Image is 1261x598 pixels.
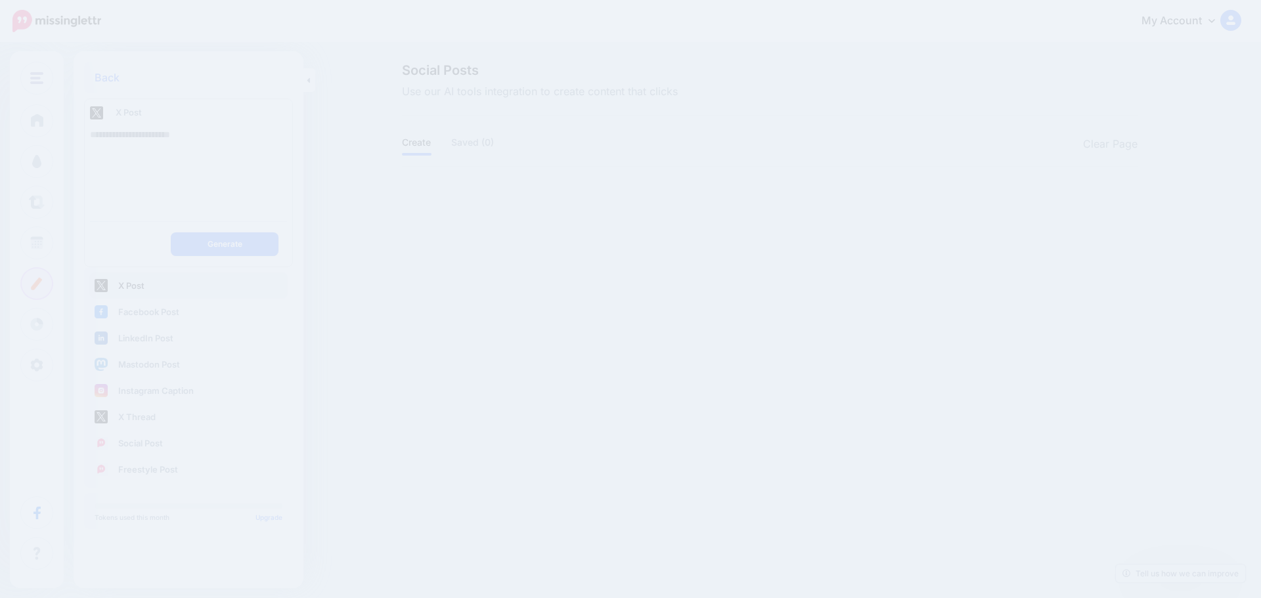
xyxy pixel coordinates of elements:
img: facebook-square.png [95,305,108,318]
p: Tokens used this month [95,514,282,521]
span: X Post [116,107,142,117]
a: Tell us how we can improve [1116,565,1245,582]
img: twitter-square.png [95,410,108,423]
a: Back [95,72,120,83]
img: linkedin-square.png [95,331,108,345]
a: Freestyle Post [89,456,288,482]
a: Clear Page [1083,136,1138,153]
a: LinkedIn Post [89,325,288,351]
a: X Post [89,272,288,299]
a: Create [402,135,431,150]
a: X Thread [89,404,288,430]
img: logo-square.png [95,463,108,476]
a: Upgrade [255,513,282,521]
img: menu.png [30,72,43,84]
a: Saved (0) [451,135,495,150]
img: Missinglettr [12,10,101,32]
a: Social Post [89,430,288,456]
button: Generate [171,232,278,256]
img: twitter-square.png [90,106,103,119]
span: Social Posts [402,64,678,77]
a: Mastodon Post [89,351,288,377]
a: My Account [1128,5,1241,37]
img: logo-square.png [95,437,108,450]
span: Use our AI tools integration to create content that clicks [402,83,678,100]
img: instagram-square.png [95,384,108,397]
img: twitter-square.png [95,279,108,292]
img: mastodon-square.png [95,358,108,371]
a: Instagram Caption [89,377,288,404]
a: Facebook Post [89,299,288,325]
